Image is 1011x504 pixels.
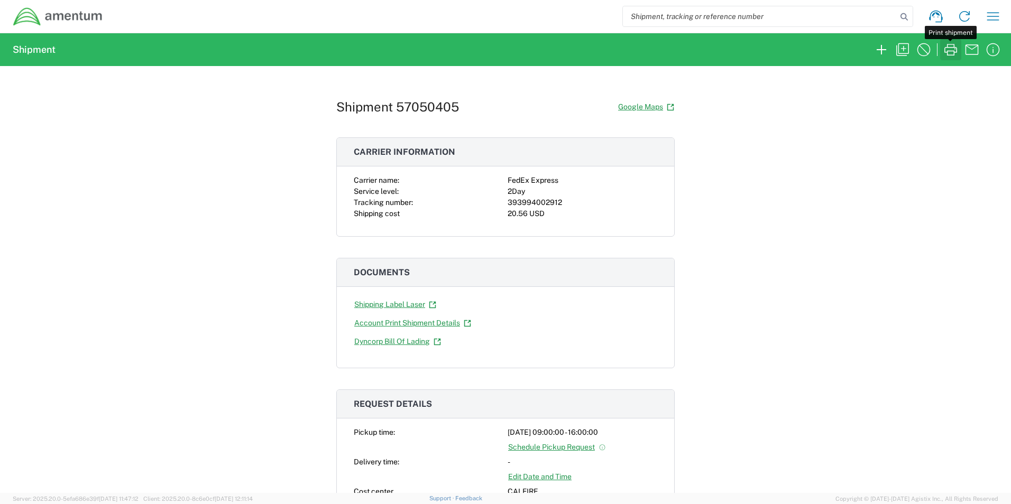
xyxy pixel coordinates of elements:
[354,209,400,218] span: Shipping cost
[508,197,657,208] div: 393994002912
[13,7,103,26] img: dyncorp
[354,176,399,184] span: Carrier name:
[354,314,472,332] a: Account Print Shipment Details
[429,495,456,501] a: Support
[508,456,657,468] div: -
[215,496,253,502] span: [DATE] 12:11:14
[508,468,572,486] a: Edit Date and Time
[354,295,437,314] a: Shipping Label Laser
[354,458,399,466] span: Delivery time:
[508,175,657,186] div: FedEx Express
[354,332,442,351] a: Dyncorp Bill Of Lading
[508,208,657,219] div: 20.56 USD
[354,399,432,409] span: Request details
[354,487,393,496] span: Cost center
[354,428,395,436] span: Pickup time:
[354,187,399,195] span: Service level:
[143,496,253,502] span: Client: 2025.20.0-8c6e0cf
[618,98,675,116] a: Google Maps
[99,496,139,502] span: [DATE] 11:47:12
[623,6,897,26] input: Shipment, tracking or reference number
[354,147,455,157] span: Carrier information
[508,486,657,497] div: CALFIRE
[13,43,56,56] h2: Shipment
[835,494,998,503] span: Copyright © [DATE]-[DATE] Agistix Inc., All Rights Reserved
[508,438,606,456] a: Schedule Pickup Request
[13,496,139,502] span: Server: 2025.20.0-5efa686e39f
[354,267,410,277] span: Documents
[508,427,657,438] div: [DATE] 09:00:00 - 16:00:00
[354,198,413,207] span: Tracking number:
[336,99,459,115] h1: Shipment 57050405
[455,495,482,501] a: Feedback
[508,186,657,197] div: 2Day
